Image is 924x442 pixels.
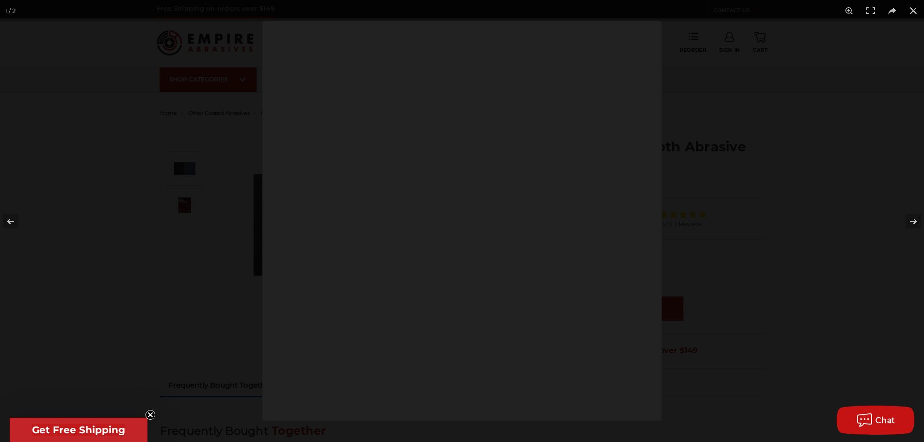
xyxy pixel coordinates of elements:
button: Close teaser [146,410,155,420]
span: Chat [875,416,895,425]
button: Chat [837,406,914,435]
div: Get Free ShippingClose teaser [10,418,147,442]
span: Get Free Shipping [32,424,125,436]
button: Next (arrow right) [890,197,924,246]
